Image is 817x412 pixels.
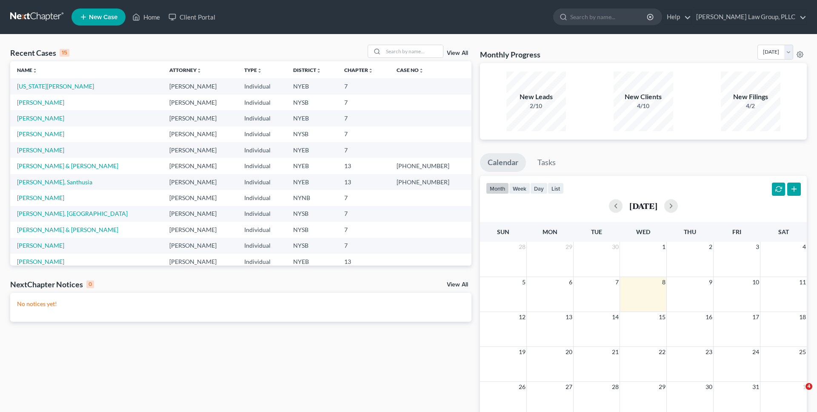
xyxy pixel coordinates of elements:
[548,183,564,194] button: list
[237,174,286,190] td: Individual
[778,228,789,235] span: Sat
[163,254,237,269] td: [PERSON_NAME]
[163,142,237,158] td: [PERSON_NAME]
[751,312,760,322] span: 17
[798,277,807,287] span: 11
[128,9,164,25] a: Home
[732,228,741,235] span: Fri
[17,242,64,249] a: [PERSON_NAME]
[570,9,648,25] input: Search by name...
[755,242,760,252] span: 3
[658,347,666,357] span: 22
[629,201,657,210] h2: [DATE]
[163,158,237,174] td: [PERSON_NAME]
[368,68,373,73] i: unfold_more
[316,68,321,73] i: unfold_more
[397,67,424,73] a: Case Nounfold_more
[10,48,69,58] div: Recent Cases
[337,190,390,206] td: 7
[286,126,337,142] td: NYSB
[237,142,286,158] td: Individual
[286,238,337,254] td: NYSB
[163,190,237,206] td: [PERSON_NAME]
[237,254,286,269] td: Individual
[286,206,337,222] td: NYSB
[60,49,69,57] div: 15
[293,67,321,73] a: Districtunfold_more
[530,183,548,194] button: day
[806,383,812,390] span: 4
[17,226,118,233] a: [PERSON_NAME] & [PERSON_NAME]
[419,68,424,73] i: unfold_more
[480,49,540,60] h3: Monthly Progress
[163,206,237,222] td: [PERSON_NAME]
[163,238,237,254] td: [PERSON_NAME]
[705,312,713,322] span: 16
[237,78,286,94] td: Individual
[518,382,526,392] span: 26
[163,174,237,190] td: [PERSON_NAME]
[506,92,566,102] div: New Leads
[257,68,262,73] i: unfold_more
[565,242,573,252] span: 29
[565,347,573,357] span: 20
[237,110,286,126] td: Individual
[518,347,526,357] span: 19
[169,67,202,73] a: Attorneyunfold_more
[237,222,286,237] td: Individual
[286,110,337,126] td: NYEB
[521,277,526,287] span: 5
[286,254,337,269] td: NYEB
[611,382,620,392] span: 28
[237,238,286,254] td: Individual
[705,347,713,357] span: 23
[684,228,696,235] span: Thu
[658,382,666,392] span: 29
[17,146,64,154] a: [PERSON_NAME]
[447,282,468,288] a: View All
[17,300,465,308] p: No notices yet!
[163,126,237,142] td: [PERSON_NAME]
[751,382,760,392] span: 31
[708,242,713,252] span: 2
[164,9,220,25] a: Client Portal
[286,174,337,190] td: NYEB
[17,194,64,201] a: [PERSON_NAME]
[518,242,526,252] span: 28
[89,14,117,20] span: New Case
[565,382,573,392] span: 27
[337,110,390,126] td: 7
[614,102,673,110] div: 4/10
[10,279,94,289] div: NextChapter Notices
[497,228,509,235] span: Sun
[17,114,64,122] a: [PERSON_NAME]
[486,183,509,194] button: month
[237,206,286,222] td: Individual
[568,277,573,287] span: 6
[17,67,37,73] a: Nameunfold_more
[383,45,443,57] input: Search by name...
[337,94,390,110] td: 7
[721,102,780,110] div: 4/2
[721,92,780,102] div: New Filings
[506,102,566,110] div: 2/10
[17,99,64,106] a: [PERSON_NAME]
[802,382,807,392] span: 1
[390,174,471,190] td: [PHONE_NUMBER]
[705,382,713,392] span: 30
[163,110,237,126] td: [PERSON_NAME]
[530,153,563,172] a: Tasks
[509,183,530,194] button: week
[86,280,94,288] div: 0
[337,206,390,222] td: 7
[17,130,64,137] a: [PERSON_NAME]
[17,162,118,169] a: [PERSON_NAME] & [PERSON_NAME]
[611,242,620,252] span: 30
[286,142,337,158] td: NYEB
[565,312,573,322] span: 13
[237,190,286,206] td: Individual
[798,347,807,357] span: 25
[692,9,806,25] a: [PERSON_NAME] Law Group, PLLC
[337,254,390,269] td: 13
[17,83,94,90] a: [US_STATE][PERSON_NAME]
